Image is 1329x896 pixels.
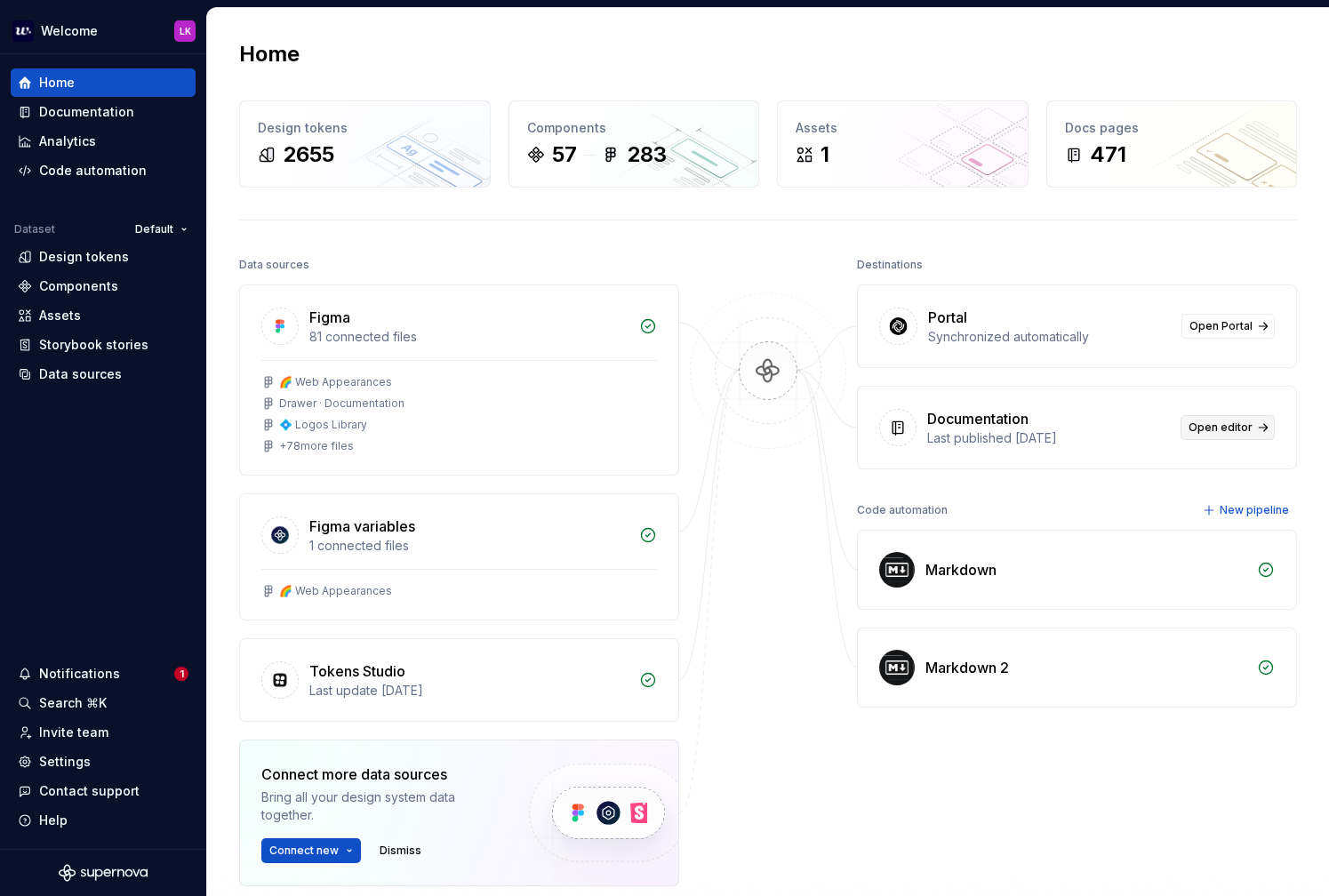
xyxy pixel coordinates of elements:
[11,243,196,271] a: Design tokens
[39,103,134,121] div: Documentation
[39,665,120,683] div: Notifications
[777,100,1029,188] a: Assets1
[925,657,1009,678] div: Markdown 2
[174,667,188,681] span: 1
[239,40,300,68] h2: Home
[239,284,679,476] a: Figma81 connected files🌈 Web AppearancesDrawer · Documentation💠 Logos Library+78more files
[279,584,392,598] div: 🌈 Web Appearances
[11,777,196,805] button: Contact support
[309,307,350,328] div: Figma
[309,682,628,700] div: Last update [DATE]
[59,864,148,882] svg: Supernova Logo
[39,694,107,712] div: Search ⌘K
[39,336,148,354] div: Storybook stories
[127,217,196,242] button: Default
[1220,503,1289,517] span: New pipeline
[1189,319,1253,333] span: Open Portal
[39,132,96,150] div: Analytics
[135,222,173,236] span: Default
[39,753,91,771] div: Settings
[39,277,118,295] div: Components
[1189,420,1253,435] span: Open editor
[279,375,392,389] div: 🌈 Web Appearances
[11,331,196,359] a: Storybook stories
[857,498,948,523] div: Code automation
[39,307,81,324] div: Assets
[1065,119,1279,137] div: Docs pages
[11,272,196,300] a: Components
[796,119,1010,137] div: Assets
[857,252,923,277] div: Destinations
[258,119,472,137] div: Design tokens
[239,100,491,188] a: Design tokens2655
[1181,314,1275,339] a: Open Portal
[239,638,679,722] a: Tokens StudioLast update [DATE]
[11,301,196,330] a: Assets
[309,328,628,346] div: 81 connected files
[1090,140,1126,169] div: 471
[309,516,415,537] div: Figma variables
[4,12,203,50] button: WelcomeLK
[279,396,404,411] div: Drawer · Documentation
[239,252,309,277] div: Data sources
[11,156,196,185] a: Code automation
[928,307,967,328] div: Portal
[283,140,334,169] div: 2655
[11,660,196,688] button: Notifications1
[925,559,997,580] div: Markdown
[11,718,196,747] a: Invite team
[261,838,361,863] button: Connect new
[261,788,499,824] div: Bring all your design system data together.
[627,140,667,169] div: 283
[927,429,1170,447] div: Last published [DATE]
[39,74,75,92] div: Home
[309,660,405,682] div: Tokens Studio
[12,20,34,42] img: 605a6a57-6d48-4b1b-b82b-b0bc8b12f237.png
[180,24,191,38] div: LK
[39,365,122,383] div: Data sources
[269,844,339,858] span: Connect new
[927,408,1029,429] div: Documentation
[372,838,429,863] button: Dismiss
[279,418,367,432] div: 💠 Logos Library
[39,724,108,741] div: Invite team
[11,689,196,717] button: Search ⌘K
[39,812,68,829] div: Help
[11,806,196,835] button: Help
[39,782,140,800] div: Contact support
[527,119,741,137] div: Components
[11,360,196,388] a: Data sources
[552,140,577,169] div: 57
[39,248,129,266] div: Design tokens
[309,537,628,555] div: 1 connected files
[928,328,1171,346] div: Synchronized automatically
[508,100,760,188] a: Components57283
[1046,100,1298,188] a: Docs pages471
[1197,498,1297,523] button: New pipeline
[39,162,147,180] div: Code automation
[11,68,196,97] a: Home
[821,140,829,169] div: 1
[41,22,98,40] div: Welcome
[14,222,55,236] div: Dataset
[11,127,196,156] a: Analytics
[1181,415,1275,440] a: Open editor
[239,493,679,620] a: Figma variables1 connected files🌈 Web Appearances
[261,764,499,785] div: Connect more data sources
[279,439,354,453] div: + 78 more files
[380,844,421,858] span: Dismiss
[11,748,196,776] a: Settings
[11,98,196,126] a: Documentation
